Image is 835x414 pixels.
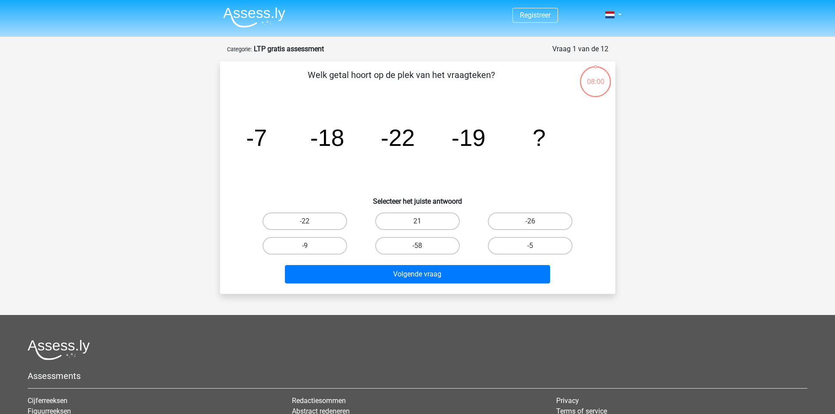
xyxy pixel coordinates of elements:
button: Volgende vraag [285,265,550,283]
tspan: -19 [451,124,486,151]
div: Vraag 1 van de 12 [552,44,608,54]
label: -58 [375,237,460,255]
label: -5 [488,237,572,255]
label: -9 [263,237,347,255]
a: Redactiesommen [292,396,346,405]
tspan: ? [533,124,546,151]
tspan: -22 [380,124,415,151]
a: Cijferreeksen [28,396,68,405]
img: Assessly logo [28,340,90,360]
p: Welk getal hoort op de plek van het vraagteken? [234,68,569,95]
label: -22 [263,212,347,230]
label: -26 [488,212,572,230]
h5: Assessments [28,371,807,381]
tspan: -18 [310,124,344,151]
a: Privacy [556,396,579,405]
small: Categorie: [227,46,252,53]
strong: LTP gratis assessment [254,45,324,53]
img: Assessly [223,7,285,28]
h6: Selecteer het juiste antwoord [234,190,601,205]
tspan: -7 [246,124,267,151]
label: 21 [375,212,460,230]
a: Registreer [520,11,551,19]
div: 08:00 [579,65,612,87]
